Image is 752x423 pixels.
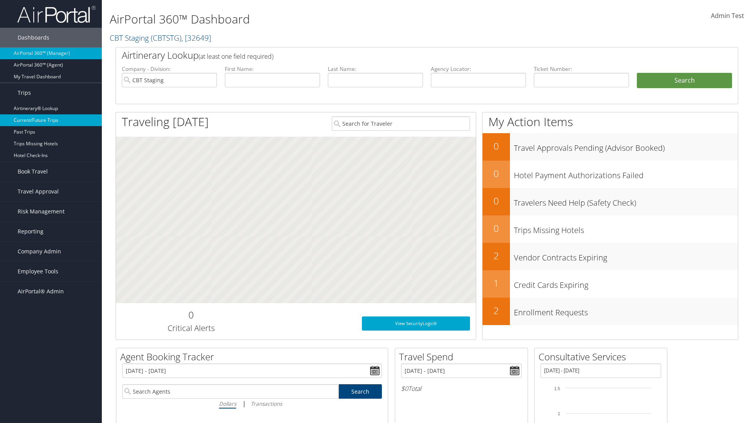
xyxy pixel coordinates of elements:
a: 0Trips Missing Hotels [483,215,738,243]
h2: Airtinerary Lookup [122,49,680,62]
input: Search for Traveler [332,116,470,131]
span: Risk Management [18,202,65,221]
span: (at least one field required) [199,52,273,61]
a: 0Travelers Need Help (Safety Check) [483,188,738,215]
span: $0 [401,384,408,393]
h2: 0 [483,194,510,208]
h2: Consultative Services [539,350,667,363]
span: Trips [18,83,31,103]
h6: Total [401,384,522,393]
label: Company - Division: [122,65,217,73]
label: First Name: [225,65,320,73]
a: Search [339,384,382,399]
a: 0Hotel Payment Authorizations Failed [483,161,738,188]
a: 0Travel Approvals Pending (Advisor Booked) [483,133,738,161]
h3: Travel Approvals Pending (Advisor Booked) [514,139,738,154]
a: 1Credit Cards Expiring [483,270,738,298]
span: Company Admin [18,242,61,261]
h2: Agent Booking Tracker [120,350,388,363]
span: AirPortal® Admin [18,282,64,301]
input: Search Agents [122,384,338,399]
span: Book Travel [18,162,48,181]
i: Dollars [219,400,236,407]
h2: 1 [483,277,510,290]
a: 2Vendor Contracts Expiring [483,243,738,270]
h1: Traveling [DATE] [122,114,209,130]
h3: Critical Alerts [122,323,260,334]
h2: 0 [483,139,510,153]
a: Admin Test [711,4,744,28]
i: Transactions [251,400,282,407]
h2: 2 [483,249,510,262]
span: ( CBTSTG ) [151,33,181,43]
h1: My Action Items [483,114,738,130]
h3: Vendor Contracts Expiring [514,248,738,263]
h3: Trips Missing Hotels [514,221,738,236]
span: , [ 32649 ] [181,33,211,43]
span: Admin Test [711,11,744,20]
button: Search [637,73,732,89]
a: View SecurityLogic® [362,316,470,331]
label: Last Name: [328,65,423,73]
tspan: 1.5 [554,386,560,391]
h2: 0 [483,222,510,235]
h3: Hotel Payment Authorizations Failed [514,166,738,181]
h2: 0 [122,308,260,322]
span: Reporting [18,222,43,241]
h3: Enrollment Requests [514,303,738,318]
a: CBT Staging [110,33,211,43]
h2: Travel Spend [399,350,528,363]
img: airportal-logo.png [17,5,96,23]
span: Travel Approval [18,182,59,201]
label: Agency Locator: [431,65,526,73]
h2: 0 [483,167,510,180]
h1: AirPortal 360™ Dashboard [110,11,533,27]
h2: 2 [483,304,510,317]
div: | [122,399,382,409]
a: 2Enrollment Requests [483,298,738,325]
h3: Credit Cards Expiring [514,276,738,291]
span: Dashboards [18,28,49,47]
label: Ticket Number: [534,65,629,73]
span: Employee Tools [18,262,58,281]
tspan: 1 [558,411,560,416]
h3: Travelers Need Help (Safety Check) [514,193,738,208]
